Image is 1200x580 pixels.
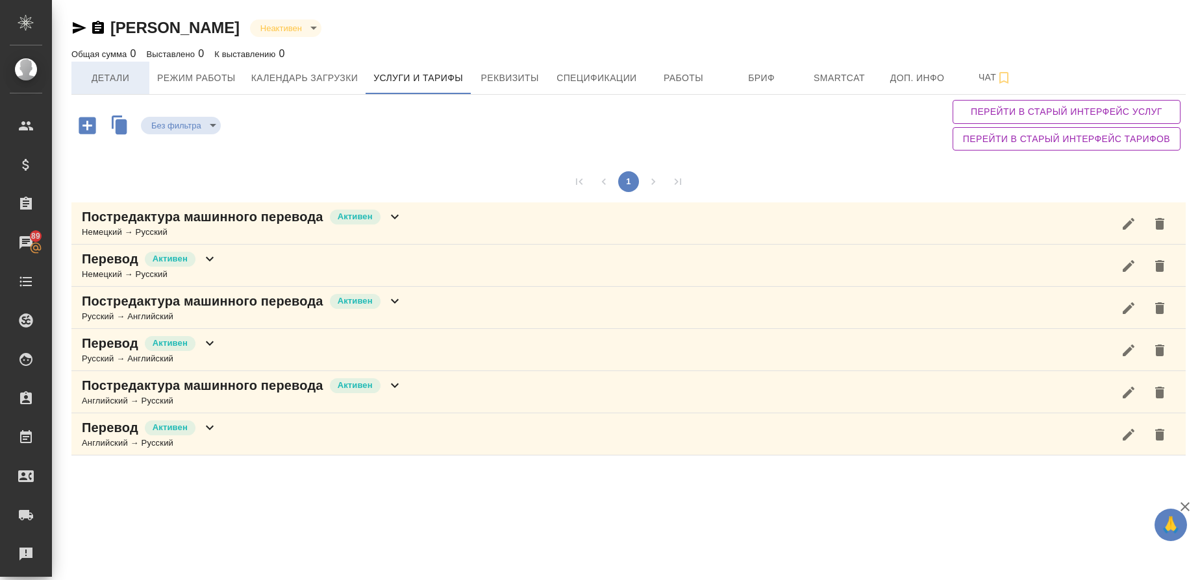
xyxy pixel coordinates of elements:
[71,20,87,36] button: Скопировать ссылку для ЯМессенджера
[338,295,373,308] p: Активен
[90,20,106,36] button: Скопировать ссылку
[82,226,403,239] div: Немецкий → Русский
[556,70,636,86] span: Спецификации
[1144,293,1175,324] button: Удалить услугу
[153,337,188,350] p: Активен
[82,250,138,268] p: Перевод
[731,70,793,86] span: Бриф
[82,352,218,365] div: Русский → Английский
[82,292,323,310] p: Постредактура машинного перевода
[1113,335,1144,366] button: Редактировать услугу
[1113,377,1144,408] button: Редактировать услугу
[1144,377,1175,408] button: Удалить услугу
[69,112,105,139] button: Добавить услугу
[71,49,130,59] p: Общая сумма
[1113,419,1144,450] button: Редактировать услугу
[71,46,136,62] div: 0
[653,70,715,86] span: Работы
[147,49,199,59] p: Выставлено
[3,226,49,259] a: 89
[996,70,1012,86] svg: Подписаться
[338,379,373,392] p: Активен
[1155,509,1187,541] button: 🙏
[82,376,323,394] p: Постредактура машинного перевода
[886,70,949,86] span: Доп. инфо
[1144,208,1175,239] button: Удалить услугу
[251,70,358,86] span: Календарь загрузки
[157,70,236,86] span: Режим работы
[71,329,1186,371] div: ПереводАктивенРусский → Английский
[147,120,205,131] button: Без фильтра
[1144,250,1175,282] button: Удалить услугу
[105,112,141,141] button: Скопировать услуги другого исполнителя
[373,70,463,86] span: Услуги и тарифы
[82,310,403,323] div: Русский → Английский
[71,413,1186,455] div: ПереводАктивенАнглийский → Русский
[1144,419,1175,450] button: Удалить услугу
[82,268,218,281] div: Немецкий → Русский
[214,46,284,62] div: 0
[256,23,306,34] button: Неактивен
[147,46,205,62] div: 0
[214,49,279,59] p: К выставлению
[1113,293,1144,324] button: Редактировать услугу
[141,117,221,134] div: Неактивен
[963,104,1170,120] span: Перейти в старый интерфейс услуг
[1144,335,1175,366] button: Удалить услугу
[153,252,188,265] p: Активен
[79,70,142,86] span: Детали
[71,202,1186,245] div: Постредактура машинного переводаАктивенНемецкий → Русский
[110,19,240,36] a: [PERSON_NAME]
[963,131,1170,147] span: Перейти в старый интерфейс тарифов
[71,371,1186,413] div: Постредактура машинного переводаАктивенАнглийский → Русский
[964,69,1027,86] span: Чат
[71,245,1186,287] div: ПереводАктивенНемецкий → Русский
[82,437,218,450] div: Английский → Русский
[153,421,188,434] p: Активен
[808,70,871,86] span: Smartcat
[567,171,690,192] nav: pagination navigation
[82,394,403,407] div: Английский → Русский
[23,230,48,243] span: 89
[338,210,373,223] p: Активен
[953,127,1181,151] button: Перейти в старый интерфейс тарифов
[953,100,1181,124] button: Перейти в старый интерфейс услуг
[479,70,541,86] span: Реквизиты
[82,334,138,352] p: Перевод
[71,287,1186,329] div: Постредактура машинного переводаАктивенРусский → Английский
[1160,511,1182,538] span: 🙏
[82,418,138,437] p: Перевод
[250,19,321,37] div: Неактивен
[82,208,323,226] p: Постредактура машинного перевода
[1113,208,1144,239] button: Редактировать услугу
[1113,250,1144,282] button: Редактировать услугу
